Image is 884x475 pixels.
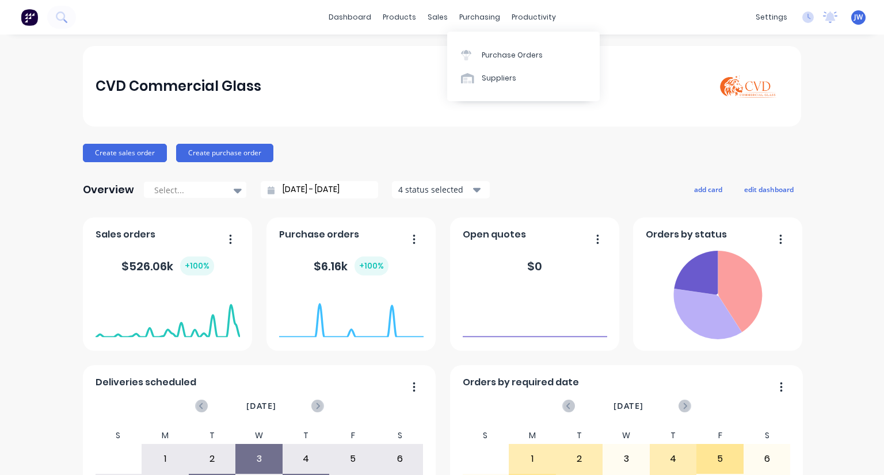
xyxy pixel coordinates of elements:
div: productivity [506,9,562,26]
div: 4 status selected [398,183,471,196]
div: T [189,427,236,444]
div: + 100 % [355,256,388,275]
div: $ 0 [527,258,542,275]
button: edit dashboard [737,182,801,197]
div: W [235,427,283,444]
div: $ 6.16k [314,256,388,275]
span: [DATE] [246,400,276,412]
div: purchasing [454,9,506,26]
div: 5 [697,445,743,473]
div: M [142,427,189,444]
div: 3 [236,445,282,473]
div: $ 526.06k [121,256,214,275]
div: Overview [83,178,134,201]
div: 2 [557,445,603,473]
div: W [603,427,650,444]
div: T [556,427,603,444]
a: dashboard [323,9,377,26]
span: Orders by status [646,228,727,242]
span: Purchase orders [279,228,359,242]
div: CVD Commercial Glass [96,75,261,98]
div: + 100 % [180,256,214,275]
div: S [744,427,791,444]
div: T [283,427,330,444]
div: Purchase Orders [482,50,543,60]
div: T [650,427,697,444]
div: S [376,427,424,444]
div: 4 [650,445,696,473]
div: 2 [189,445,235,473]
a: Purchase Orders [447,43,600,66]
div: 6 [377,445,423,473]
button: Create sales order [83,144,167,162]
a: Suppliers [447,67,600,90]
div: products [377,9,422,26]
div: F [696,427,744,444]
div: 6 [744,445,790,473]
div: Suppliers [482,73,516,83]
span: [DATE] [614,400,643,412]
div: F [329,427,376,444]
button: Create purchase order [176,144,273,162]
div: 4 [283,445,329,473]
div: S [462,427,509,444]
div: 1 [509,445,555,473]
div: 1 [142,445,188,473]
img: Factory [21,9,38,26]
span: Open quotes [463,228,526,242]
img: CVD Commercial Glass [708,56,788,117]
div: 3 [603,445,649,473]
div: S [95,427,142,444]
div: sales [422,9,454,26]
button: add card [687,182,730,197]
div: settings [750,9,793,26]
button: 4 status selected [392,181,490,198]
div: M [509,427,556,444]
span: JW [854,12,863,22]
div: 5 [330,445,376,473]
span: Sales orders [96,228,155,242]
